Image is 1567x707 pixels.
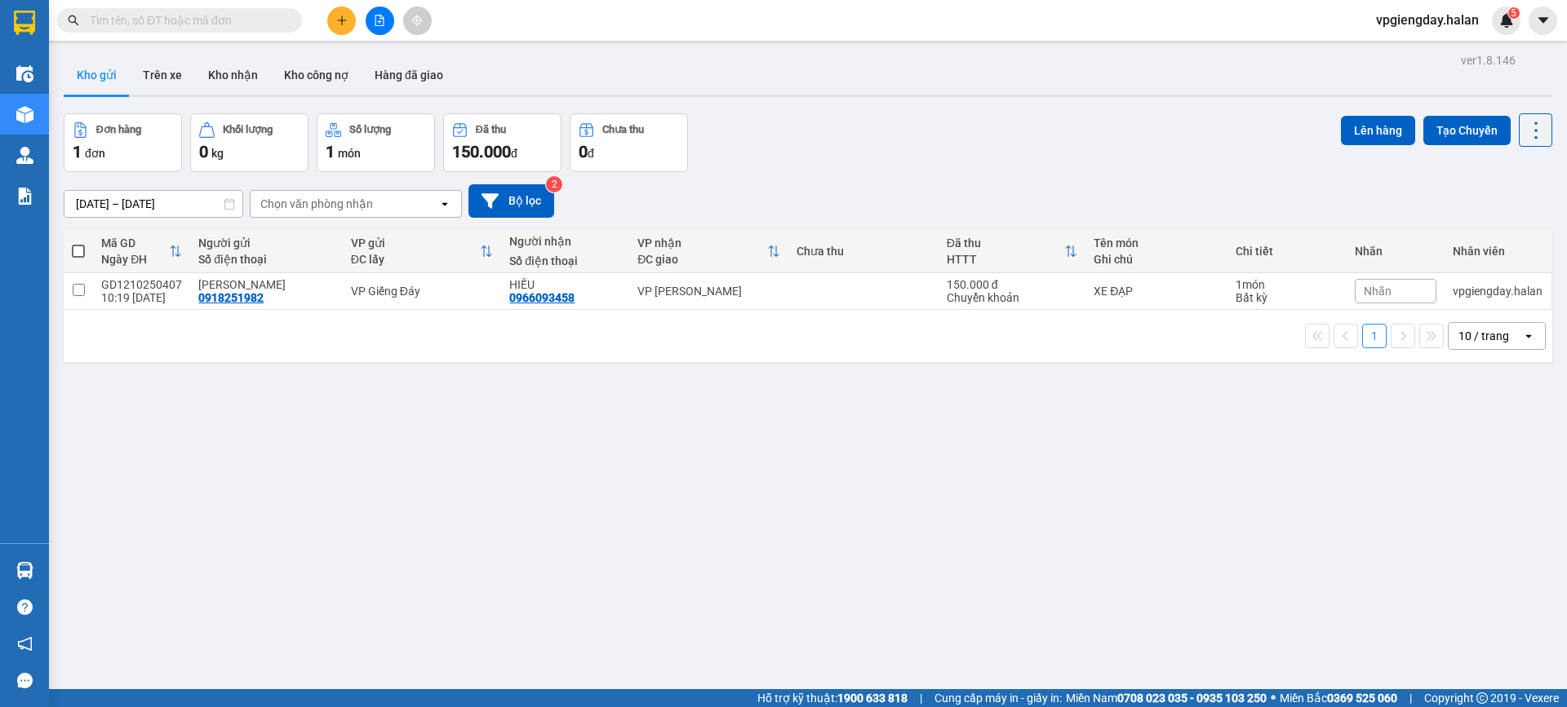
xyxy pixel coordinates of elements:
sup: 5 [1508,7,1520,19]
button: Kho gửi [64,55,130,95]
img: solution-icon [16,188,33,205]
div: GD1210250407 [101,278,182,291]
span: Miền Bắc [1280,689,1397,707]
span: Miền Nam [1066,689,1267,707]
span: message [17,673,33,688]
button: aim [403,7,432,35]
img: icon-new-feature [1499,13,1514,28]
span: Cung cấp máy in - giấy in: [934,689,1062,707]
div: Người gửi [198,236,334,250]
div: Bất kỳ [1236,291,1338,304]
img: warehouse-icon [16,65,33,82]
span: 1 [326,142,335,161]
div: Người nhận [509,235,621,248]
svg: open [1522,329,1535,342]
div: Số lượng [349,124,391,135]
span: vpgiengday.halan [1363,10,1492,30]
img: logo-vxr [14,11,35,35]
div: ĐC lấy [351,253,481,266]
span: đ [588,147,594,160]
strong: 1900 633 818 [837,692,908,705]
button: Trên xe [130,55,195,95]
div: Ngày ĐH [101,253,169,266]
span: ⚪️ [1271,695,1276,701]
sup: 2 [546,176,562,192]
div: Đơn hàng [96,124,141,135]
div: VP nhận [637,236,767,250]
span: 150.000 [452,142,511,161]
div: Chuyển khoản [947,291,1077,304]
div: 0966093458 [509,291,575,304]
button: caret-down [1529,7,1557,35]
button: Đã thu150.000đ [443,113,562,172]
span: notification [17,636,33,652]
span: file-add [374,15,385,26]
button: Kho công nợ [271,55,362,95]
div: XE ĐẠP [1094,285,1219,298]
div: Ghi chú [1094,253,1219,266]
div: VP [PERSON_NAME] [637,285,780,298]
div: Nhãn [1355,245,1436,258]
button: 1 [1362,324,1387,348]
div: Chọn văn phòng nhận [260,196,373,212]
div: 10 / trang [1458,328,1509,344]
div: VP gửi [351,236,481,250]
button: Tạo Chuyến [1423,116,1511,145]
strong: 0708 023 035 - 0935 103 250 [1117,692,1267,705]
div: Tên món [1094,236,1219,250]
div: ĐC giao [637,253,767,266]
th: Toggle SortBy [93,230,190,273]
span: Nhãn [1364,285,1392,298]
span: | [1409,689,1412,707]
svg: open [438,197,451,210]
div: Khối lượng [223,124,273,135]
div: ANH TUẤN [198,278,334,291]
input: Select a date range. [64,191,242,217]
div: Số điện thoại [198,253,334,266]
button: Chưa thu0đ [570,113,688,172]
span: món [338,147,361,160]
strong: 0369 525 060 [1327,692,1397,705]
div: Đã thu [476,124,506,135]
div: 1 món [1236,278,1338,291]
th: Toggle SortBy [939,230,1085,273]
span: 1 [73,142,82,161]
div: HTTT [947,253,1064,266]
button: Đơn hàng1đơn [64,113,182,172]
div: Nhân viên [1453,245,1543,258]
span: 5 [1511,7,1516,19]
span: kg [211,147,224,160]
img: warehouse-icon [16,562,33,579]
div: Chưa thu [797,245,930,258]
button: Lên hàng [1341,116,1415,145]
div: VP Giếng Đáy [351,285,494,298]
span: caret-down [1536,13,1551,28]
div: HIẾU [509,278,621,291]
div: 150.000 đ [947,278,1077,291]
span: aim [411,15,423,26]
span: 0 [579,142,588,161]
th: Toggle SortBy [343,230,502,273]
img: warehouse-icon [16,147,33,164]
span: plus [336,15,348,26]
button: Bộ lọc [468,184,554,218]
div: 0918251982 [198,291,264,304]
div: Mã GD [101,236,169,250]
th: Toggle SortBy [629,230,788,273]
input: Tìm tên, số ĐT hoặc mã đơn [90,11,282,29]
div: Chưa thu [602,124,644,135]
div: Số điện thoại [509,254,621,267]
button: plus [327,7,356,35]
div: 10:19 [DATE] [101,291,182,304]
span: question-circle [17,599,33,615]
span: copyright [1476,692,1488,704]
div: vpgiengday.halan [1453,285,1543,298]
button: Hàng đã giao [362,55,456,95]
button: Khối lượng0kg [190,113,309,172]
div: ver 1.8.146 [1461,51,1516,69]
button: file-add [366,7,394,35]
span: 0 [199,142,208,161]
div: Chi tiết [1236,245,1338,258]
span: search [68,15,79,26]
span: đơn [85,147,105,160]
